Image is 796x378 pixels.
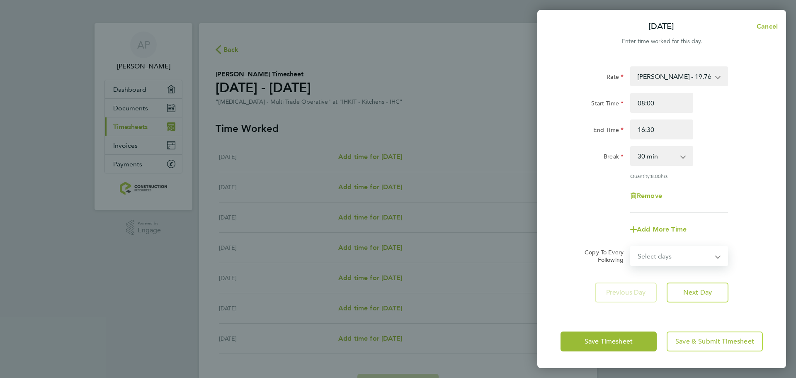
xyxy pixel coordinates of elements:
[667,283,728,302] button: Next Day
[604,153,624,163] label: Break
[630,119,693,139] input: E.g. 18:00
[754,22,778,30] span: Cancel
[637,225,687,233] span: Add More Time
[630,193,662,199] button: Remove
[648,21,674,32] p: [DATE]
[591,100,624,110] label: Start Time
[537,37,786,46] div: Enter time worked for this day.
[578,249,624,263] label: Copy To Every Following
[667,332,763,351] button: Save & Submit Timesheet
[561,332,657,351] button: Save Timesheet
[651,173,661,179] span: 8.00
[630,93,693,113] input: E.g. 08:00
[743,18,786,35] button: Cancel
[637,192,662,200] span: Remove
[630,226,687,233] button: Add More Time
[585,337,633,346] span: Save Timesheet
[683,288,712,297] span: Next Day
[607,73,624,83] label: Rate
[630,173,728,179] div: Quantity: hrs
[593,126,624,136] label: End Time
[675,337,754,346] span: Save & Submit Timesheet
